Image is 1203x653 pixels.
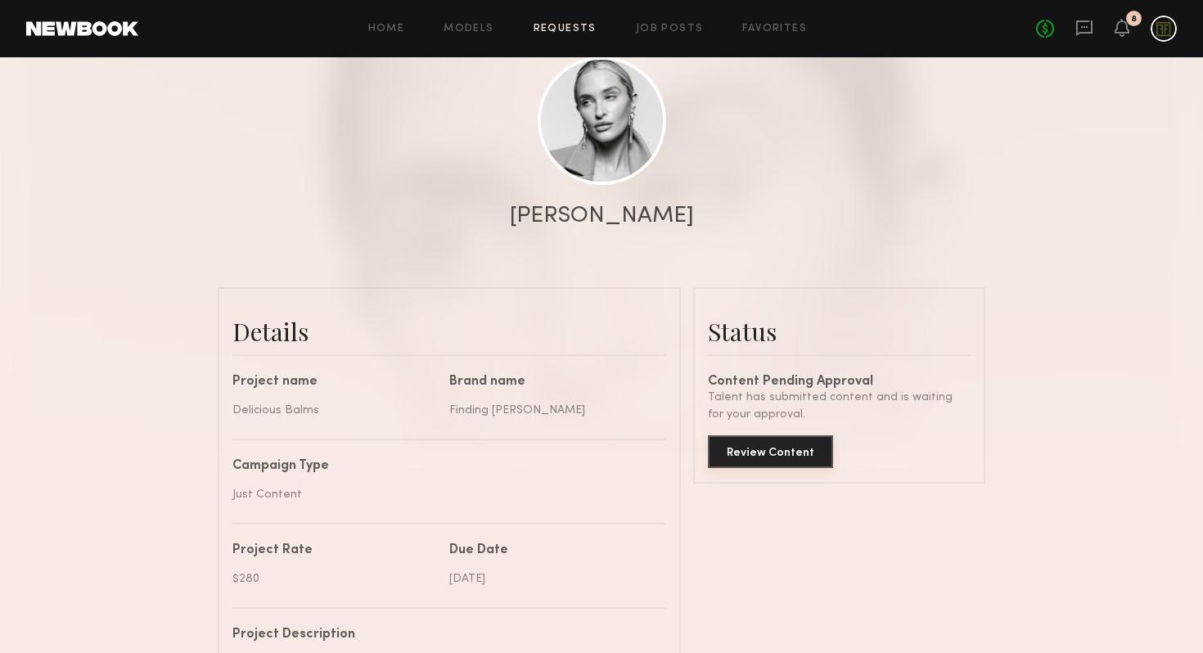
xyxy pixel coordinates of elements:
div: Talent has submitted content and is waiting for your approval. [708,389,971,423]
div: Brand name [449,376,654,389]
a: Job Posts [636,24,704,34]
div: Due Date [449,544,654,557]
a: Favorites [742,24,807,34]
div: [PERSON_NAME] [510,205,694,227]
a: Home [368,24,405,34]
div: Content Pending Approval [708,376,971,389]
div: Status [708,315,971,348]
div: Project Description [232,628,654,642]
div: Project name [232,376,437,389]
div: Details [232,315,666,348]
div: Delicious Balms [232,402,437,419]
div: Project Rate [232,544,437,557]
div: 8 [1131,15,1137,24]
div: Campaign Type [232,460,654,473]
div: $280 [232,570,437,588]
div: [DATE] [449,570,654,588]
a: Models [444,24,493,34]
a: Requests [534,24,597,34]
div: Just Content [232,486,654,503]
button: Review Content [708,435,833,468]
div: Finding [PERSON_NAME] [449,402,654,419]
